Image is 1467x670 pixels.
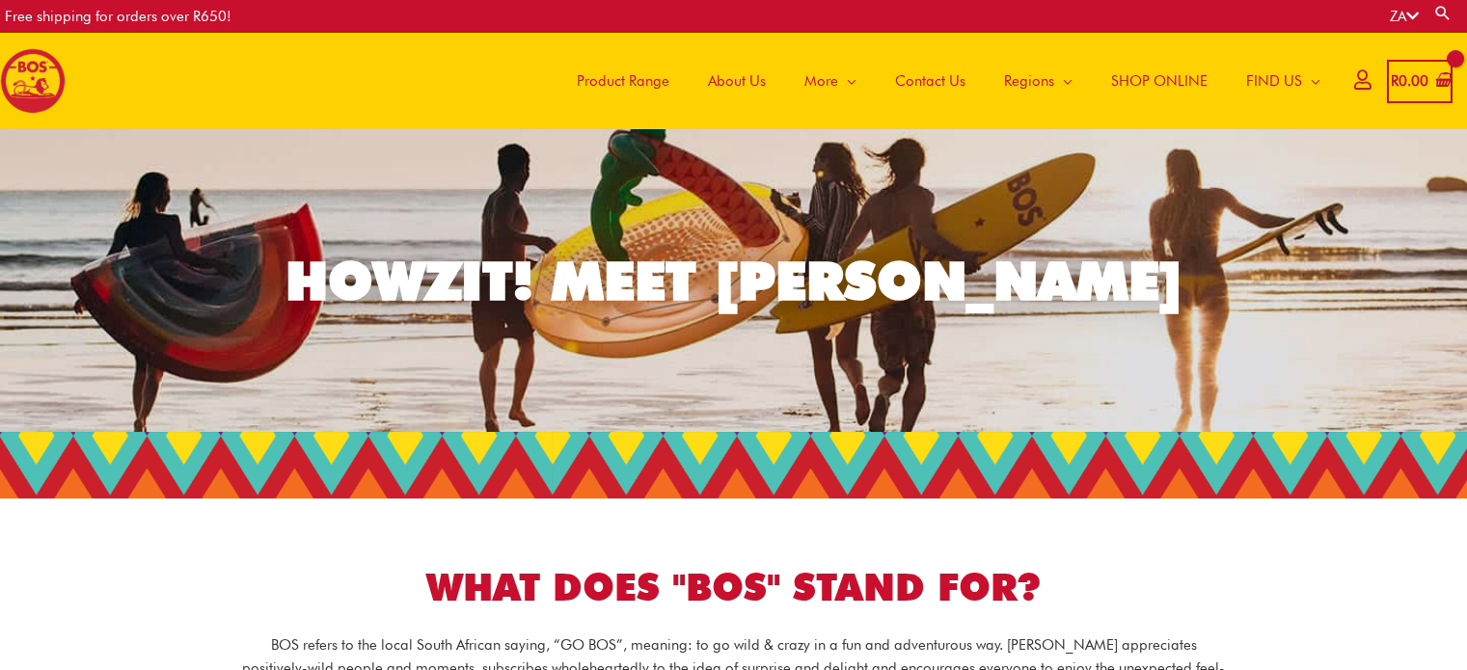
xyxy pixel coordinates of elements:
span: About Us [708,52,766,110]
span: SHOP ONLINE [1111,52,1208,110]
a: Product Range [557,33,689,129]
span: FIND US [1246,52,1302,110]
a: View Shopping Cart, empty [1387,60,1453,103]
a: Search button [1433,4,1453,22]
a: More [785,33,876,129]
bdi: 0.00 [1391,72,1428,90]
a: Contact Us [876,33,985,129]
a: ZA [1390,8,1419,25]
a: SHOP ONLINE [1092,33,1227,129]
a: About Us [689,33,785,129]
span: Product Range [577,52,669,110]
div: HOWZIT! MEET [PERSON_NAME] [285,255,1182,308]
span: More [804,52,838,110]
span: Regions [1004,52,1054,110]
h1: WHAT DOES "BOS" STAND FOR? [194,561,1274,614]
nav: Site Navigation [543,33,1340,129]
a: Regions [985,33,1092,129]
span: R [1391,72,1399,90]
span: Contact Us [895,52,965,110]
